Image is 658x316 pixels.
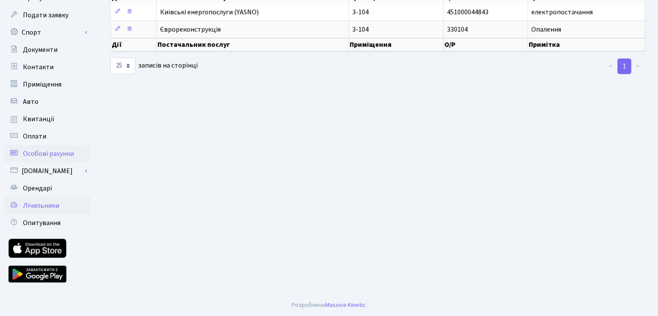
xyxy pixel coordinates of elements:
a: Приміщення [4,76,91,93]
span: 3-104 [352,26,440,33]
span: Контакти [23,62,54,72]
span: 451000044843 [447,7,488,17]
a: Орендарі [4,180,91,197]
span: Авто [23,97,39,106]
a: 1 [617,58,631,74]
span: Документи [23,45,58,55]
div: Розроблено . [292,300,367,310]
a: Опитування [4,214,91,232]
span: Особові рахунки [23,149,74,158]
th: Постачальник послуг [157,38,349,51]
label: записів на сторінці [110,58,198,74]
span: електропостачання [531,7,593,17]
a: Контакти [4,58,91,76]
span: Орендарі [23,184,52,193]
span: Київські енергопослуги (YASNO) [160,9,345,16]
th: О/Р [443,38,528,51]
a: Лічильники [4,197,91,214]
span: Опитування [23,218,61,228]
a: Massive Kinetic [325,300,366,310]
a: Оплати [4,128,91,145]
span: Приміщення [23,80,61,89]
a: Авто [4,93,91,110]
span: Квитанції [23,114,55,124]
span: Єврореконструкція [160,26,345,33]
span: Опалення [531,25,561,34]
th: Приміщення [349,38,443,51]
select: записів на сторінці [110,58,135,74]
a: Документи [4,41,91,58]
a: Особові рахунки [4,145,91,162]
a: [DOMAIN_NAME] [4,162,91,180]
span: Оплати [23,132,46,141]
a: Квитанції [4,110,91,128]
span: 330104 [447,25,468,34]
a: Спорт [4,24,91,41]
span: 3-104 [352,9,440,16]
th: Примітка [528,38,645,51]
a: Подати заявку [4,6,91,24]
span: Лічильники [23,201,59,210]
th: Дії [111,38,157,51]
span: Подати заявку [23,10,68,20]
